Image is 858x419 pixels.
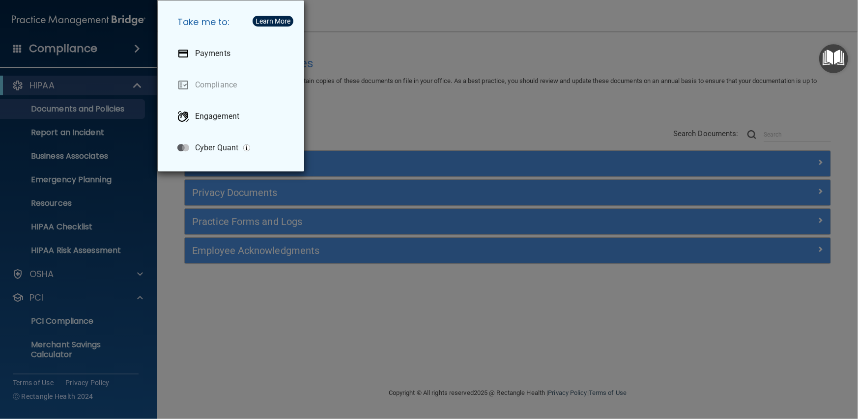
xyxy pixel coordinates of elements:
[256,18,290,25] div: Learn More
[170,103,296,130] a: Engagement
[819,44,848,73] button: Open Resource Center
[170,8,296,36] h5: Take me to:
[253,16,293,27] button: Learn More
[170,71,296,99] a: Compliance
[170,40,296,67] a: Payments
[195,143,238,153] p: Cyber Quant
[195,112,239,121] p: Engagement
[688,349,846,389] iframe: Drift Widget Chat Controller
[170,134,296,162] a: Cyber Quant
[195,49,230,58] p: Payments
